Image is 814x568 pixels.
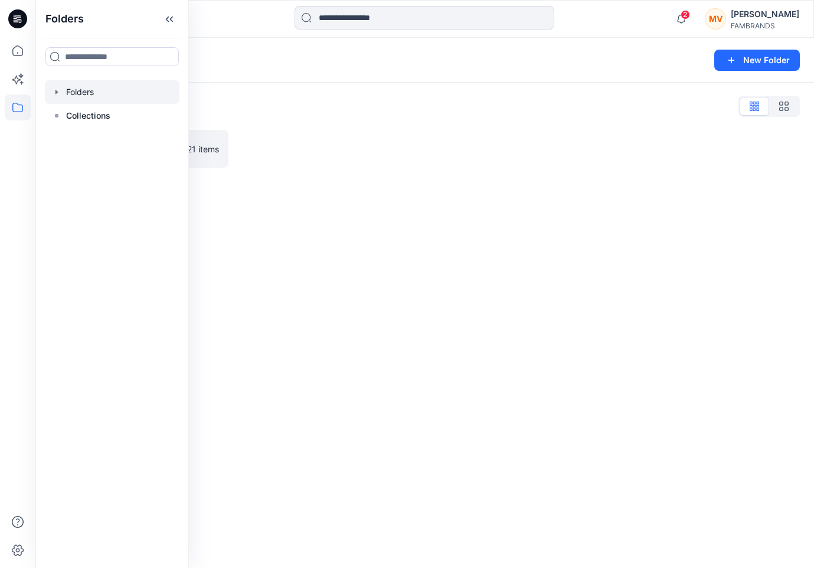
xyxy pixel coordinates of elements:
[714,50,800,71] button: New Folder
[705,8,726,30] div: MV
[66,109,110,123] p: Collections
[731,21,799,30] div: FAMBRANDS
[187,143,219,155] p: 21 items
[731,7,799,21] div: [PERSON_NAME]
[681,10,690,19] span: 2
